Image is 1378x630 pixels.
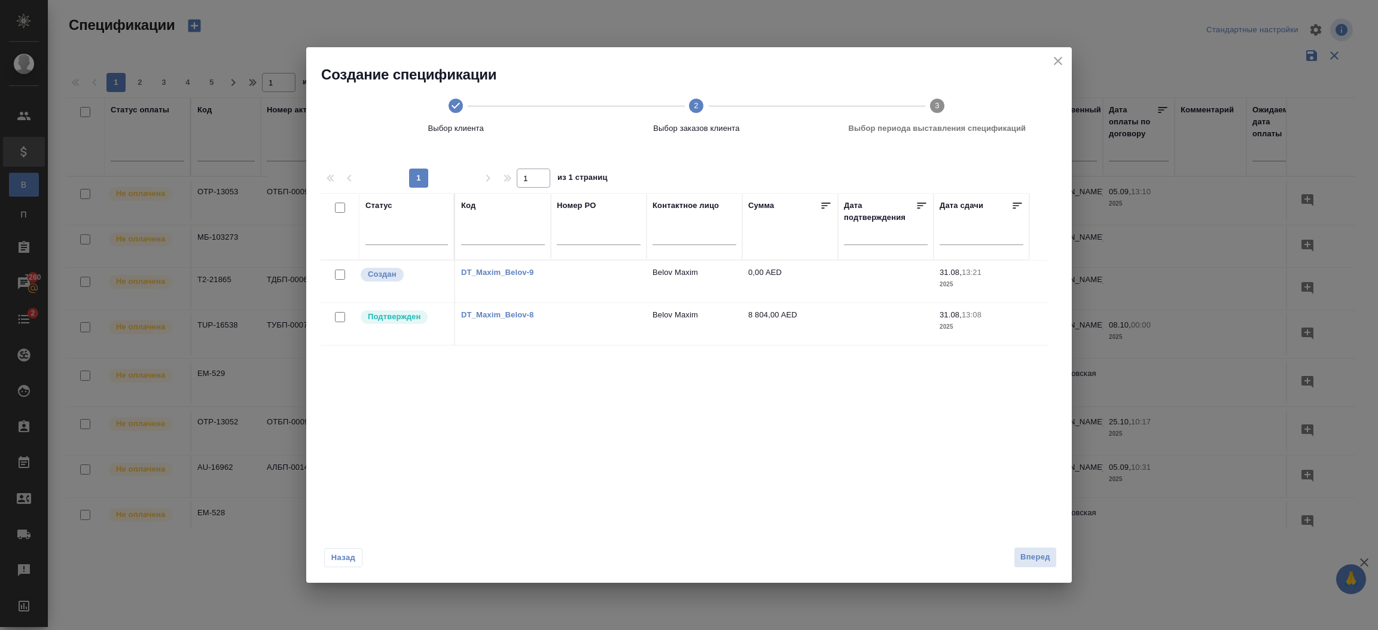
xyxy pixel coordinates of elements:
span: Выбор клиента [340,123,571,134]
p: 2025 [940,279,1023,290]
a: DT_Maxim_Belov-8 [461,310,533,319]
span: Назад [331,552,356,564]
button: Назад [324,548,362,567]
span: Выбор периода выставления спецификаций [822,123,1053,134]
p: Подтвержден [368,311,420,323]
div: Номер PO [557,200,596,212]
a: DT_Maxim_Belov-9 [461,268,533,277]
p: 31.08, [940,268,962,277]
p: 13:08 [962,310,981,319]
td: 0,00 AED [742,261,838,302]
span: Выбор заказов клиента [581,123,812,134]
td: Belov Maxim [647,303,742,345]
div: Сумма [748,200,774,215]
button: Вперед [1014,547,1057,568]
button: close [1049,52,1067,70]
text: 3 [935,101,939,110]
p: 31.08, [940,310,962,319]
td: Belov Maxim [647,261,742,302]
span: из 1 страниц [557,170,608,188]
span: Вперед [1020,551,1050,564]
td: 8 804,00 AED [742,303,838,345]
h2: Создание спецификации [321,65,1072,84]
div: Код [461,200,475,212]
div: Контактное лицо [653,200,719,212]
div: Дата подтверждения [844,200,916,224]
div: Статус [365,200,392,212]
p: 13:21 [962,268,981,277]
p: 2025 [940,321,1023,333]
text: 2 [694,101,699,110]
p: Создан [368,268,397,280]
div: Дата сдачи [940,200,983,215]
